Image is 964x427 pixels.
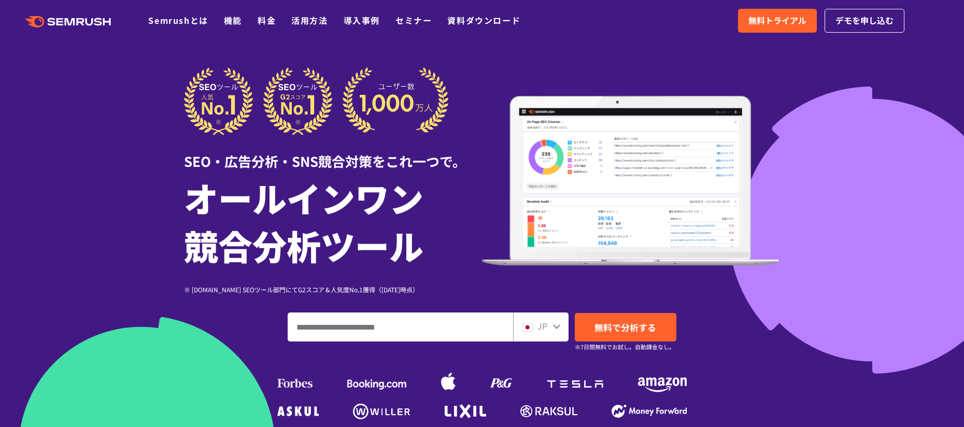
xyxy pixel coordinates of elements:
[224,14,242,26] a: 機能
[825,9,904,33] a: デモを申し込む
[575,313,676,341] a: 無料で分析する
[835,14,894,27] span: デモを申し込む
[291,14,328,26] a: 活用方法
[575,342,675,352] small: ※7日間無料でお試し。自動課金なし。
[748,14,806,27] span: 無料トライアル
[738,9,817,33] a: 無料トライアル
[184,284,482,294] div: ※ [DOMAIN_NAME] SEOツール部門にてG2スコア＆人気度No.1獲得（[DATE]時点）
[148,14,208,26] a: Semrushとは
[184,174,482,269] h1: オールインワン 競合分析ツール
[344,14,380,26] a: 導入事例
[537,320,547,332] span: JP
[447,14,520,26] a: 資料ダウンロード
[288,313,513,341] input: ドメイン、キーワードまたはURLを入力してください
[258,14,276,26] a: 料金
[395,14,432,26] a: セミナー
[184,135,482,171] div: SEO・広告分析・SNS競合対策をこれ一つで。
[594,321,656,334] span: 無料で分析する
